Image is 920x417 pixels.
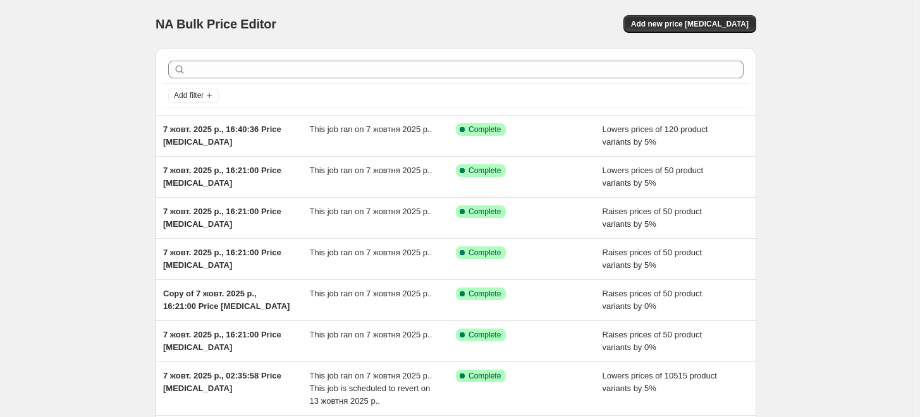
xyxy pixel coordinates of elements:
span: Raises prices of 50 product variants by 0% [603,289,702,311]
span: Copy of 7 жовт. 2025 р., 16:21:00 Price [MEDICAL_DATA] [163,289,290,311]
span: This job ran on 7 жовтня 2025 р.. [310,124,432,134]
span: Lowers prices of 10515 product variants by 5% [603,371,717,393]
span: 7 жовт. 2025 р., 16:40:36 Price [MEDICAL_DATA] [163,124,281,147]
span: Complete [469,248,501,258]
span: Complete [469,166,501,176]
span: Lowers prices of 120 product variants by 5% [603,124,708,147]
span: 7 жовт. 2025 р., 16:21:00 Price [MEDICAL_DATA] [163,248,281,270]
span: 7 жовт. 2025 р., 16:21:00 Price [MEDICAL_DATA] [163,330,281,352]
span: This job ran on 7 жовтня 2025 р.. [310,207,432,216]
span: Complete [469,330,501,340]
span: NA Bulk Price Editor [156,17,276,31]
span: This job ran on 7 жовтня 2025 р.. [310,289,432,298]
span: This job ran on 7 жовтня 2025 р.. [310,330,432,339]
span: Add new price [MEDICAL_DATA] [631,19,749,29]
span: Complete [469,289,501,299]
span: Complete [469,124,501,135]
span: Raises prices of 50 product variants by 0% [603,330,702,352]
span: Add filter [174,90,204,100]
span: This job ran on 7 жовтня 2025 р.. This job is scheduled to revert on 13 жовтня 2025 р.. [310,371,432,406]
span: Lowers prices of 50 product variants by 5% [603,166,704,188]
button: Add filter [168,88,219,103]
button: Add new price [MEDICAL_DATA] [623,15,756,33]
span: Raises prices of 50 product variants by 5% [603,207,702,229]
span: 7 жовт. 2025 р., 02:35:58 Price [MEDICAL_DATA] [163,371,281,393]
span: 7 жовт. 2025 р., 16:21:00 Price [MEDICAL_DATA] [163,207,281,229]
span: Raises prices of 50 product variants by 5% [603,248,702,270]
span: 7 жовт. 2025 р., 16:21:00 Price [MEDICAL_DATA] [163,166,281,188]
span: Complete [469,371,501,381]
span: This job ran on 7 жовтня 2025 р.. [310,248,432,257]
span: This job ran on 7 жовтня 2025 р.. [310,166,432,175]
span: Complete [469,207,501,217]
